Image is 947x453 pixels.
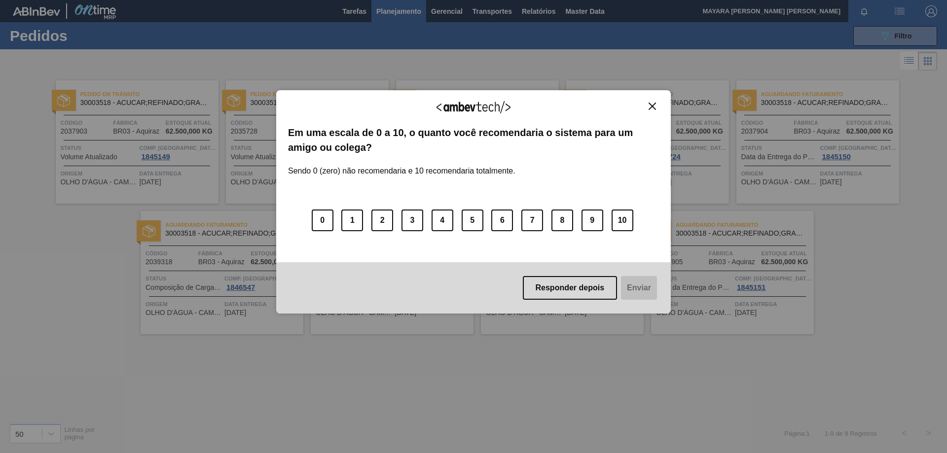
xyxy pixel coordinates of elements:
button: 10 [612,209,633,231]
button: 5 [462,209,483,231]
label: Em uma escala de 0 a 10, o quanto você recomendaria o sistema para um amigo ou colega? [288,125,659,155]
label: Sendo 0 (zero) não recomendaria e 10 recomendaria totalmente. [288,155,515,175]
button: 3 [401,209,423,231]
button: 6 [491,209,513,231]
img: Logo Ambevtech [437,101,510,113]
button: 2 [371,209,393,231]
button: 7 [521,209,543,231]
button: Responder depois [523,276,618,300]
img: Close [649,103,656,110]
button: 8 [551,209,573,231]
button: 4 [432,209,453,231]
button: 9 [582,209,603,231]
button: 0 [312,209,333,231]
button: 1 [341,209,363,231]
button: Close [646,102,659,110]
